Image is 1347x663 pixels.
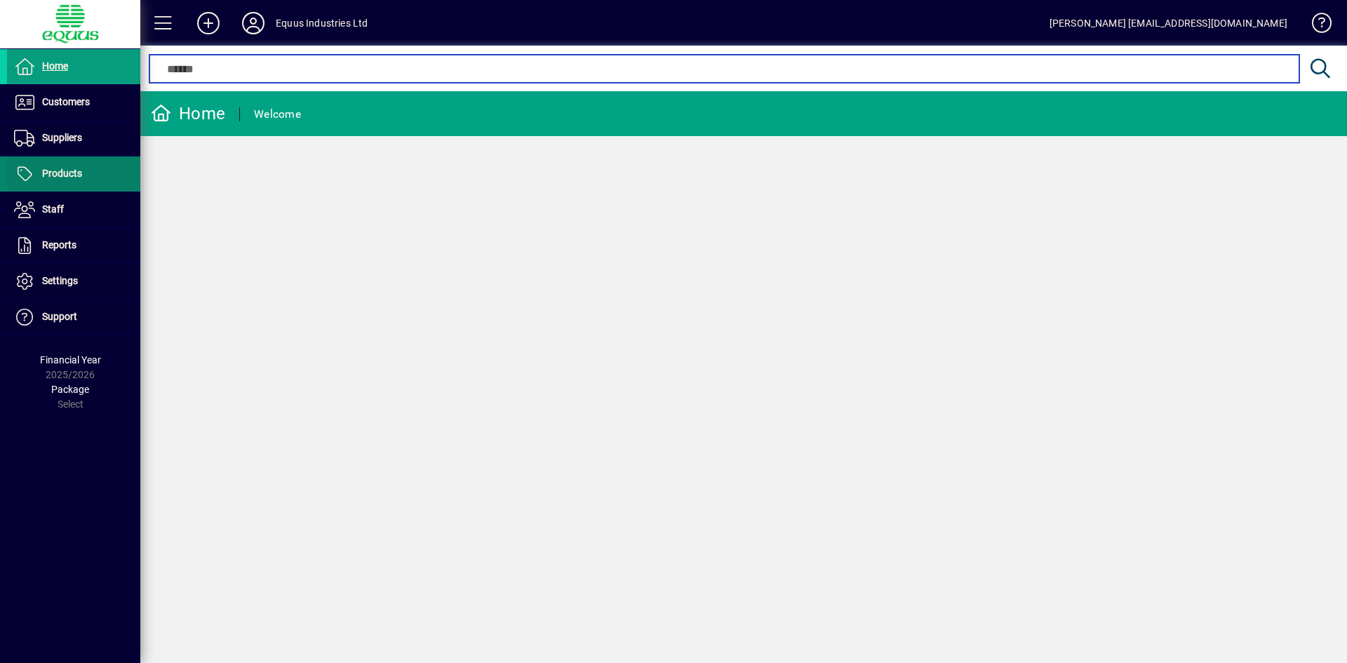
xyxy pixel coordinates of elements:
[254,103,301,126] div: Welcome
[51,384,89,395] span: Package
[7,121,140,156] a: Suppliers
[7,264,140,299] a: Settings
[7,85,140,120] a: Customers
[151,102,225,125] div: Home
[276,12,368,34] div: Equus Industries Ltd
[40,354,101,366] span: Financial Year
[42,96,90,107] span: Customers
[42,60,68,72] span: Home
[7,300,140,335] a: Support
[42,203,64,215] span: Staff
[7,192,140,227] a: Staff
[7,156,140,192] a: Products
[42,239,76,250] span: Reports
[1301,3,1329,48] a: Knowledge Base
[42,168,82,179] span: Products
[186,11,231,36] button: Add
[231,11,276,36] button: Profile
[42,311,77,322] span: Support
[42,132,82,143] span: Suppliers
[1050,12,1287,34] div: [PERSON_NAME] [EMAIL_ADDRESS][DOMAIN_NAME]
[7,228,140,263] a: Reports
[42,275,78,286] span: Settings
